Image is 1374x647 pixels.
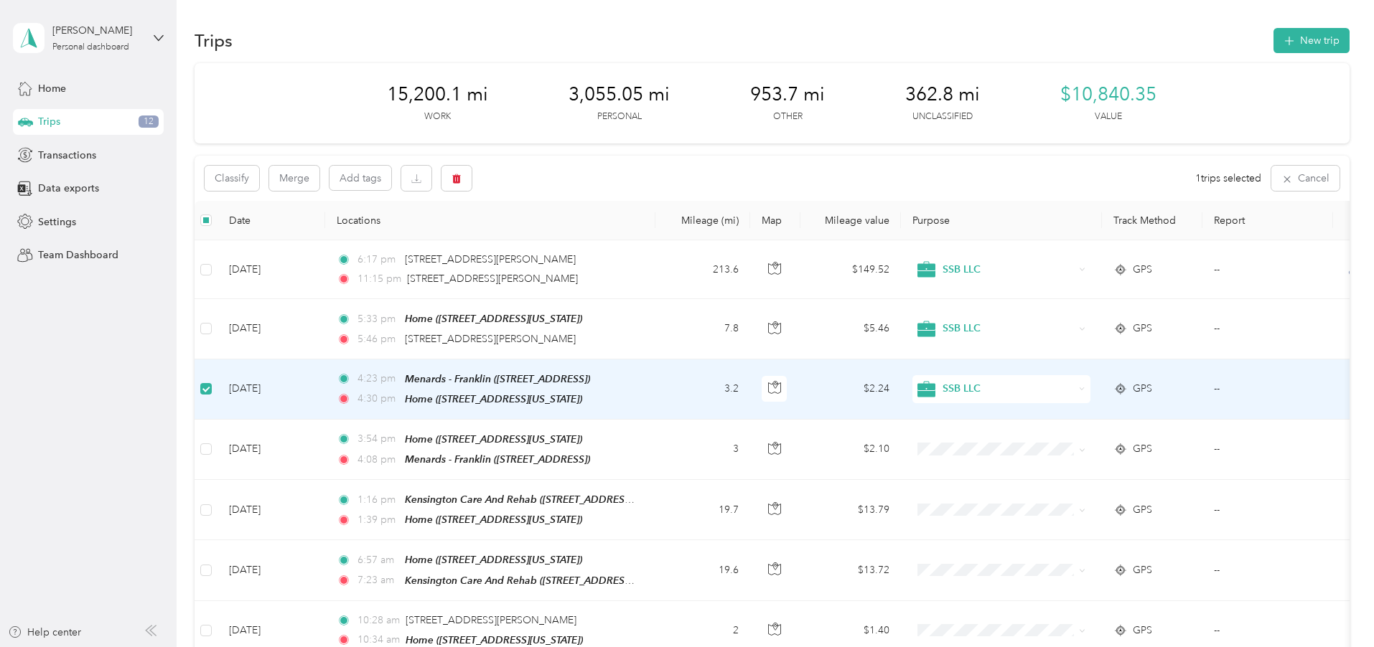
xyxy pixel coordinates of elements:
[38,181,99,196] span: Data exports
[1271,166,1340,191] button: Cancel
[1133,502,1152,518] span: GPS
[943,262,1074,278] span: SSB LLC
[1133,381,1152,397] span: GPS
[357,311,398,327] span: 5:33 pm
[405,393,582,405] span: Home ([STREET_ADDRESS][US_STATE])
[655,240,750,299] td: 213.6
[357,552,398,568] span: 6:57 am
[1133,562,1152,578] span: GPS
[750,83,825,106] span: 953.7 mi
[405,575,686,587] span: Kensington Care And Rehab ([STREET_ADDRESS][US_STATE])
[357,371,398,387] span: 4:23 pm
[800,540,901,600] td: $13.72
[1133,321,1152,336] span: GPS
[407,273,578,285] span: [STREET_ADDRESS][PERSON_NAME]
[38,81,66,96] span: Home
[357,452,398,468] span: 4:08 pm
[800,240,901,299] td: $149.52
[405,433,582,445] span: Home ([STREET_ADDRESS][US_STATE])
[357,391,398,407] span: 4:30 pm
[569,83,670,106] span: 3,055.05 mi
[218,240,325,299] td: [DATE]
[1202,201,1333,240] th: Report
[1294,567,1374,647] iframe: Everlance-gr Chat Button Frame
[655,420,750,480] td: 3
[1273,28,1350,53] button: New trip
[1095,110,1122,123] p: Value
[655,540,750,600] td: 19.6
[357,613,400,628] span: 10:28 am
[655,359,750,420] td: 3.2
[1202,240,1333,299] td: --
[901,201,1102,240] th: Purpose
[52,23,142,38] div: [PERSON_NAME]
[405,333,576,345] span: [STREET_ADDRESS][PERSON_NAME]
[357,431,398,447] span: 3:54 pm
[8,625,81,640] button: Help center
[139,115,159,128] span: 12
[218,480,325,540] td: [DATE]
[1202,359,1333,420] td: --
[1195,171,1261,186] span: 1 trips selected
[38,214,76,230] span: Settings
[655,201,750,240] th: Mileage (mi)
[912,110,973,123] p: Unclassified
[405,493,686,506] span: Kensington Care And Rehab ([STREET_ADDRESS][US_STATE])
[357,512,398,528] span: 1:39 pm
[405,253,576,265] span: [STREET_ADDRESS][PERSON_NAME]
[269,166,319,191] button: Merge
[405,514,582,525] span: Home ([STREET_ADDRESS][US_STATE])
[357,271,401,287] span: 11:15 pm
[1202,299,1333,359] td: --
[405,453,590,465] span: Menards - Franklin ([STREET_ADDRESS])
[387,83,488,106] span: 15,200.1 mi
[405,373,590,384] span: Menards - Franklin ([STREET_ADDRESS])
[218,201,325,240] th: Date
[655,299,750,359] td: 7.8
[800,201,901,240] th: Mileage value
[750,201,800,240] th: Map
[800,299,901,359] td: $5.46
[406,634,583,646] span: Home ([STREET_ADDRESS][US_STATE])
[406,614,576,626] span: [STREET_ADDRESS][PERSON_NAME]
[218,359,325,420] td: [DATE]
[218,540,325,600] td: [DATE]
[1060,83,1156,106] span: $10,840.35
[773,110,803,123] p: Other
[1133,262,1152,278] span: GPS
[943,321,1074,336] span: SSB LLC
[1133,441,1152,457] span: GPS
[905,83,980,106] span: 362.8 mi
[943,381,1074,397] span: SSB LLC
[52,43,129,52] div: Personal dashboard
[1133,623,1152,638] span: GPS
[1202,420,1333,480] td: --
[800,480,901,540] td: $13.79
[38,247,118,263] span: Team Dashboard
[218,420,325,480] td: [DATE]
[405,554,582,565] span: Home ([STREET_ADDRESS][US_STATE])
[1102,201,1202,240] th: Track Method
[655,480,750,540] td: 19.7
[1202,480,1333,540] td: --
[38,114,60,129] span: Trips
[38,148,96,163] span: Transactions
[195,33,233,48] h1: Trips
[1202,540,1333,600] td: --
[405,313,582,324] span: Home ([STREET_ADDRESS][US_STATE])
[330,166,391,190] button: Add tags
[357,492,398,508] span: 1:16 pm
[424,110,451,123] p: Work
[325,201,655,240] th: Locations
[357,252,398,268] span: 6:17 pm
[800,359,901,420] td: $2.24
[357,572,398,588] span: 7:23 am
[357,331,398,347] span: 5:46 pm
[597,110,642,123] p: Personal
[218,299,325,359] td: [DATE]
[205,166,259,191] button: Classify
[800,420,901,480] td: $2.10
